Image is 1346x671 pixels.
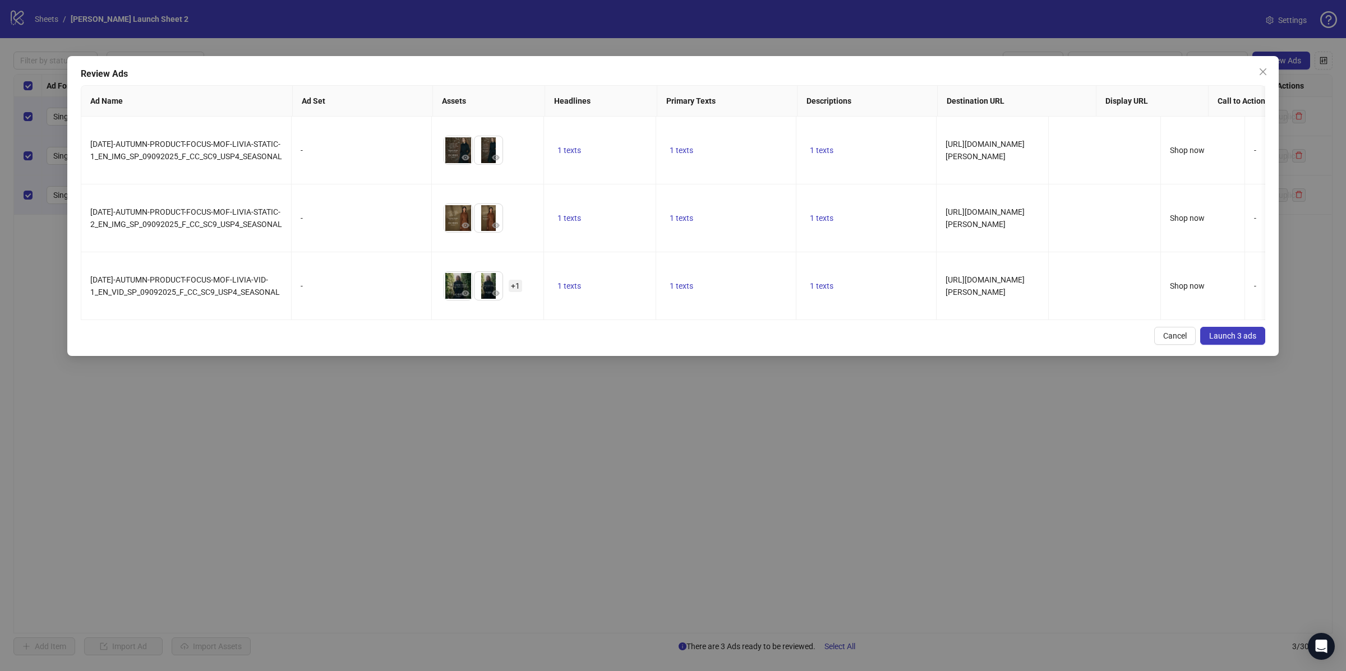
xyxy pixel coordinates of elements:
[665,279,698,293] button: 1 texts
[1254,212,1320,224] div: -
[1254,144,1320,156] div: -
[805,144,838,157] button: 1 texts
[474,136,503,164] img: Asset 2
[444,272,472,300] img: Asset 1
[946,140,1025,161] span: [URL][DOMAIN_NAME][PERSON_NAME]
[492,289,500,297] span: eye
[557,146,581,155] span: 1 texts
[444,136,472,164] img: Asset 1
[553,279,586,293] button: 1 texts
[492,154,500,161] span: eye
[670,146,693,155] span: 1 texts
[810,146,833,155] span: 1 texts
[553,144,586,157] button: 1 texts
[90,140,282,161] span: [DATE]-AUTUMN-PRODUCT-FOCUS-MOF-LIVIA-STATIC-1_EN_IMG_SP_09092025_F_CC_SC9_USP4_SEASONAL
[557,281,581,290] span: 1 texts
[805,211,838,225] button: 1 texts
[474,204,503,232] img: Asset 2
[433,86,545,117] th: Assets
[459,286,472,300] button: Preview
[1170,146,1205,155] span: Shop now
[474,272,503,300] img: Asset 2
[545,86,657,117] th: Headlines
[489,219,503,232] button: Preview
[670,214,693,223] span: 1 texts
[1254,63,1272,81] button: Close
[657,86,798,117] th: Primary Texts
[492,221,500,229] span: eye
[1096,86,1209,117] th: Display URL
[459,219,472,232] button: Preview
[462,221,469,229] span: eye
[798,86,938,117] th: Descriptions
[462,289,469,297] span: eye
[1200,327,1265,345] button: Launch 3 ads
[810,214,833,223] span: 1 texts
[938,86,1096,117] th: Destination URL
[1170,214,1205,223] span: Shop now
[665,144,698,157] button: 1 texts
[805,279,838,293] button: 1 texts
[665,211,698,225] button: 1 texts
[301,212,422,224] div: -
[489,151,503,164] button: Preview
[1154,327,1196,345] button: Cancel
[553,211,586,225] button: 1 texts
[810,281,833,290] span: 1 texts
[444,204,472,232] img: Asset 1
[462,154,469,161] span: eye
[557,214,581,223] span: 1 texts
[1170,281,1205,290] span: Shop now
[489,286,503,300] button: Preview
[1259,67,1267,76] span: close
[1209,331,1256,340] span: Launch 3 ads
[509,280,522,292] span: + 1
[81,86,293,117] th: Ad Name
[90,275,280,297] span: [DATE]-AUTUMN-PRODUCT-FOCUS-MOF-LIVIA-VID-1_EN_VID_SP_09092025_F_CC_SC9_USP4_SEASONAL
[459,151,472,164] button: Preview
[946,275,1025,297] span: [URL][DOMAIN_NAME][PERSON_NAME]
[1254,280,1320,292] div: -
[670,281,693,290] span: 1 texts
[1308,633,1335,660] div: Open Intercom Messenger
[301,144,422,156] div: -
[946,207,1025,229] span: [URL][DOMAIN_NAME][PERSON_NAME]
[81,67,1265,81] div: Review Ads
[293,86,433,117] th: Ad Set
[301,280,422,292] div: -
[90,207,282,229] span: [DATE]-AUTUMN-PRODUCT-FOCUS-MOF-LIVIA-STATIC-2_EN_IMG_SP_09092025_F_CC_SC9_USP4_SEASONAL
[1163,331,1187,340] span: Cancel
[1209,86,1293,117] th: Call to Action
